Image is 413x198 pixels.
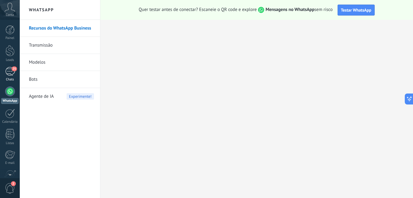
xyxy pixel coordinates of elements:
div: WhatsApp [1,98,19,104]
div: Chats [1,78,19,82]
span: Experimente! [67,93,94,100]
span: 2 [11,181,16,186]
span: 25 [12,66,17,71]
a: Agente de IAExperimente! [29,88,94,105]
li: Recursos do WhatsApp Business [20,20,100,37]
li: Agente de IA [20,88,100,105]
span: Agente de IA [29,88,54,105]
a: Modelos [29,54,94,71]
a: Recursos do WhatsApp Business [29,20,94,37]
div: Listas [1,141,19,145]
span: Conta [6,13,14,17]
a: Bots [29,71,94,88]
li: Transmissão [20,37,100,54]
strong: Mensagens no WhatsApp [265,7,314,12]
div: E-mail [1,161,19,165]
button: Testar WhatsApp [338,5,375,16]
li: Modelos [20,54,100,71]
div: Leads [1,58,19,62]
li: Bots [20,71,100,88]
div: Calendário [1,120,19,124]
span: Quer testar antes de conectar? Escaneie o QR code e explore sem risco [139,7,333,13]
div: Painel [1,36,19,40]
span: Testar WhatsApp [341,7,371,13]
a: Transmissão [29,37,94,54]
